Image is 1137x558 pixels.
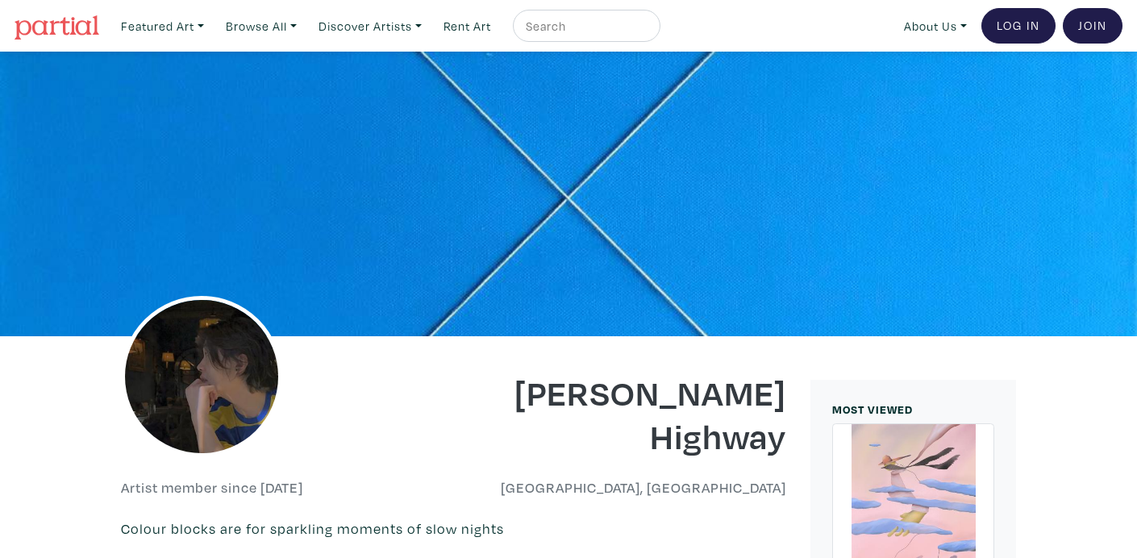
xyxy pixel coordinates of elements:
input: Search [524,16,645,36]
a: Rent Art [436,10,498,43]
a: Join [1063,8,1122,44]
small: MOST VIEWED [832,402,913,417]
h6: Artist member since [DATE] [121,479,303,497]
a: Log In [981,8,1056,44]
p: Colour blocks are for sparkling moments of slow nights [121,518,786,539]
h6: [GEOGRAPHIC_DATA], [GEOGRAPHIC_DATA] [466,479,787,497]
a: Discover Artists [311,10,429,43]
a: Featured Art [114,10,211,43]
img: phpThumb.php [121,296,282,457]
a: About Us [897,10,974,43]
a: Browse All [219,10,304,43]
h1: [PERSON_NAME] Highway [466,370,787,457]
